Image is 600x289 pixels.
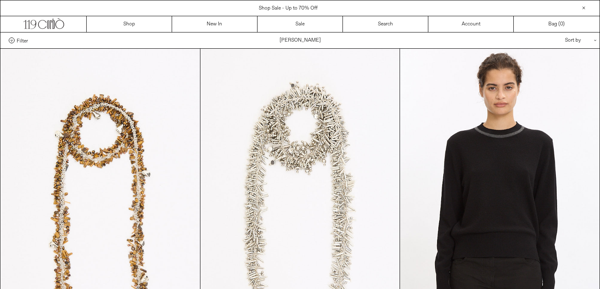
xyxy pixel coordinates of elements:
span: ) [560,20,565,28]
a: New In [172,16,257,32]
span: 0 [560,21,563,27]
a: Sale [257,16,343,32]
a: Shop Sale - Up to 70% Off [259,5,317,12]
a: Search [343,16,428,32]
a: Bag () [514,16,599,32]
a: Account [428,16,514,32]
span: Filter [17,37,28,43]
div: Sort by [516,32,591,48]
a: Shop [87,16,172,32]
